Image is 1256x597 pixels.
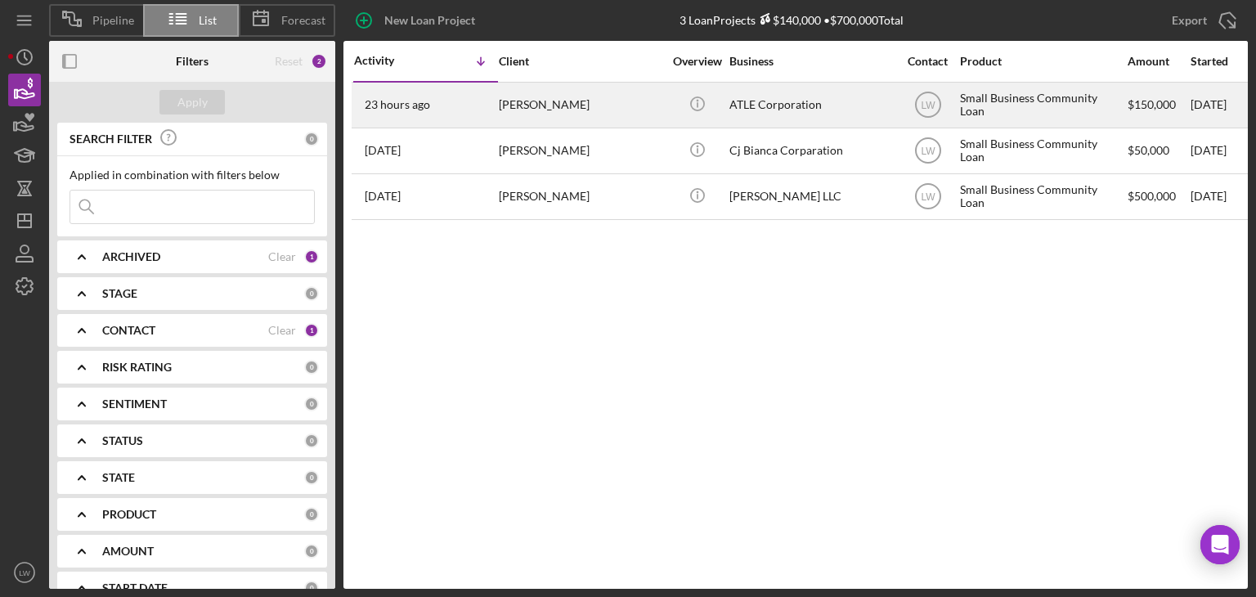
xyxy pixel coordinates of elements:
[70,132,152,146] b: SEARCH FILTER
[102,508,156,521] b: PRODUCT
[304,360,319,375] div: 0
[921,146,935,157] text: LW
[365,144,401,157] time: 2025-08-19 20:17
[304,544,319,559] div: 0
[304,433,319,448] div: 0
[1128,55,1189,68] div: Amount
[102,250,160,263] b: ARCHIVED
[311,53,327,70] div: 2
[499,83,662,127] div: [PERSON_NAME]
[102,581,168,595] b: START DATE
[897,55,958,68] div: Contact
[343,4,491,37] button: New Loan Project
[304,581,319,595] div: 0
[275,55,303,68] div: Reset
[102,434,143,447] b: STATUS
[102,545,154,558] b: AMOUNT
[499,55,662,68] div: Client
[268,250,296,263] div: Clear
[960,175,1124,218] div: Small Business Community Loan
[177,90,208,114] div: Apply
[1128,129,1189,173] div: $50,000
[960,55,1124,68] div: Product
[102,287,137,300] b: STAGE
[729,55,893,68] div: Business
[92,14,134,27] span: Pipeline
[199,14,217,27] span: List
[102,324,155,337] b: CONTACT
[1128,83,1189,127] div: $150,000
[19,568,31,577] text: LW
[365,98,430,111] time: 2025-08-20 21:41
[756,13,821,27] div: $140,000
[102,361,172,374] b: RISK RATING
[304,323,319,338] div: 1
[8,556,41,589] button: LW
[1200,525,1240,564] div: Open Intercom Messenger
[1172,4,1207,37] div: Export
[70,168,315,182] div: Applied in combination with filters below
[304,507,319,522] div: 0
[960,129,1124,173] div: Small Business Community Loan
[921,100,935,111] text: LW
[384,4,475,37] div: New Loan Project
[304,132,319,146] div: 0
[176,55,209,68] b: Filters
[729,129,893,173] div: Cj Bianca Corparation
[304,249,319,264] div: 1
[960,83,1124,127] div: Small Business Community Loan
[102,397,167,411] b: SENTIMENT
[729,83,893,127] div: ATLE Corporation
[1128,175,1189,218] div: $500,000
[354,54,426,67] div: Activity
[666,55,728,68] div: Overview
[304,286,319,301] div: 0
[499,129,662,173] div: [PERSON_NAME]
[304,470,319,485] div: 0
[729,175,893,218] div: [PERSON_NAME] LLC
[499,175,662,218] div: [PERSON_NAME]
[680,13,904,27] div: 3 Loan Projects • $700,000 Total
[281,14,325,27] span: Forecast
[304,397,319,411] div: 0
[102,471,135,484] b: STATE
[921,191,935,203] text: LW
[268,324,296,337] div: Clear
[365,190,401,203] time: 2025-08-19 19:29
[1155,4,1248,37] button: Export
[159,90,225,114] button: Apply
